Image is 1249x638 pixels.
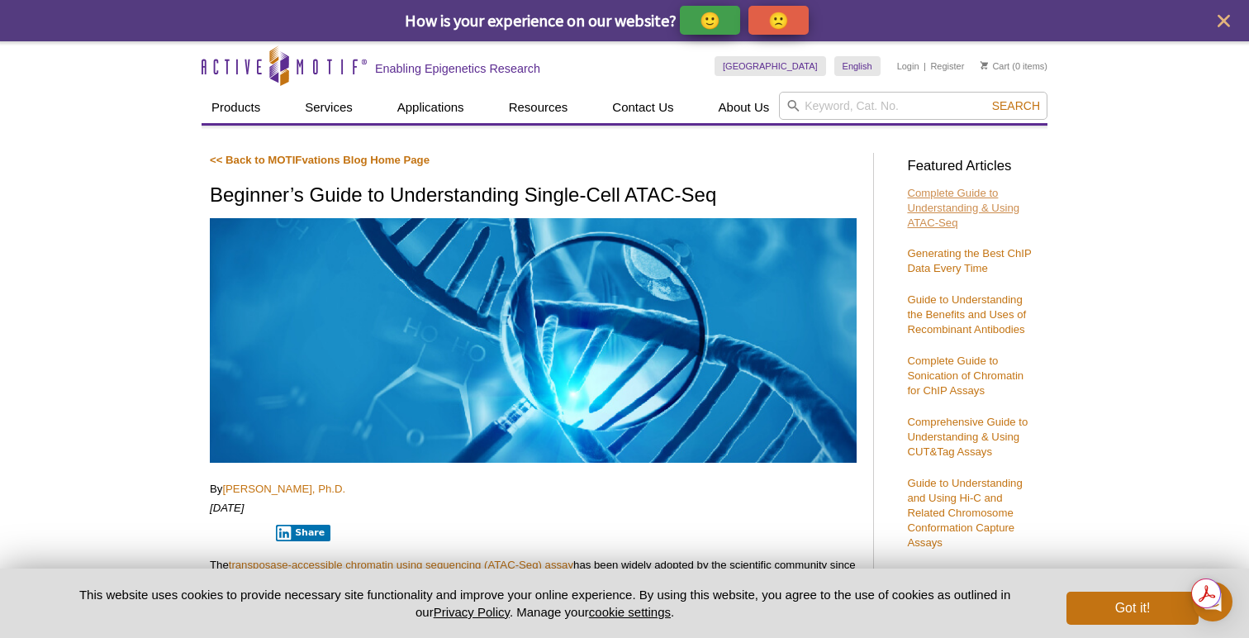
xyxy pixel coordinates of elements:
[210,154,430,166] a: << Back to MOTIFvations Blog Home Page
[375,61,540,76] h2: Enabling Epigenetics Research
[907,567,1031,609] a: Complete Guide to Using RRBS for Genome-Wide DNA Methylation Analysis
[981,61,988,69] img: Your Cart
[834,56,881,76] a: English
[210,524,264,540] iframe: X Post Button
[981,56,1047,76] li: (0 items)
[50,586,1039,621] p: This website uses cookies to provide necessary site functionality and improve your online experie...
[210,502,245,514] em: [DATE]
[907,355,1023,397] a: Complete Guide to Sonication of Chromatin for ChIP Assays
[499,92,578,123] a: Resources
[295,92,363,123] a: Services
[907,293,1026,336] a: Guide to Understanding the Benefits and Uses of Recombinant Antibodies
[897,60,919,72] a: Login
[930,60,964,72] a: Register
[222,483,345,495] a: [PERSON_NAME], Ph.D.
[210,218,857,463] img: scATAC-Seq
[715,56,826,76] a: [GEOGRAPHIC_DATA]
[981,60,1009,72] a: Cart
[779,92,1047,120] input: Keyword, Cat. No.
[405,10,677,31] span: How is your experience on our website?
[907,247,1031,274] a: Generating the Best ChIP Data Every Time
[987,98,1045,113] button: Search
[589,605,671,619] button: cookie settings
[210,482,857,497] p: By
[907,159,1039,174] h3: Featured Articles
[229,559,573,571] a: transposase-accessible chromatin using sequencing (ATAC-Seq) assay
[924,56,926,76] li: |
[1066,592,1199,625] button: Got it!
[768,10,789,31] p: 🙁
[1213,11,1234,31] button: close
[992,99,1040,112] span: Search
[709,92,780,123] a: About Us
[700,10,720,31] p: 🙂
[602,92,683,123] a: Contact Us
[276,525,331,541] button: Share
[202,92,270,123] a: Products
[907,416,1028,458] a: Comprehensive Guide to Understanding & Using CUT&Tag Assays
[210,558,857,602] p: The has been widely adopted by the scientific community since its in the [PERSON_NAME] lab in [DA...
[387,92,474,123] a: Applications
[907,187,1019,229] a: Complete Guide to Understanding & Using ATAC-Seq
[210,184,857,208] h1: Beginner’s Guide to Understanding Single-Cell ATAC-Seq
[907,477,1022,549] a: Guide to Understanding and Using Hi-C and Related Chromosome Conformation Capture Assays
[434,605,510,619] a: Privacy Policy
